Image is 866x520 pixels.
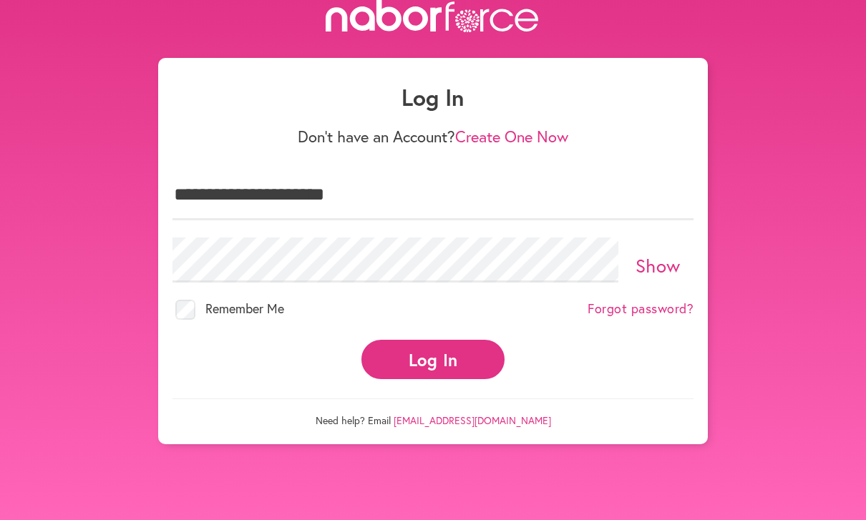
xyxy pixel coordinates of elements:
[455,126,568,147] a: Create One Now
[588,301,694,317] a: Forgot password?
[636,253,681,278] a: Show
[205,300,284,317] span: Remember Me
[172,398,694,427] p: Need help? Email
[361,340,505,379] button: Log In
[394,413,551,427] a: [EMAIL_ADDRESS][DOMAIN_NAME]
[172,84,694,111] h1: Log In
[172,127,694,146] p: Don't have an Account?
